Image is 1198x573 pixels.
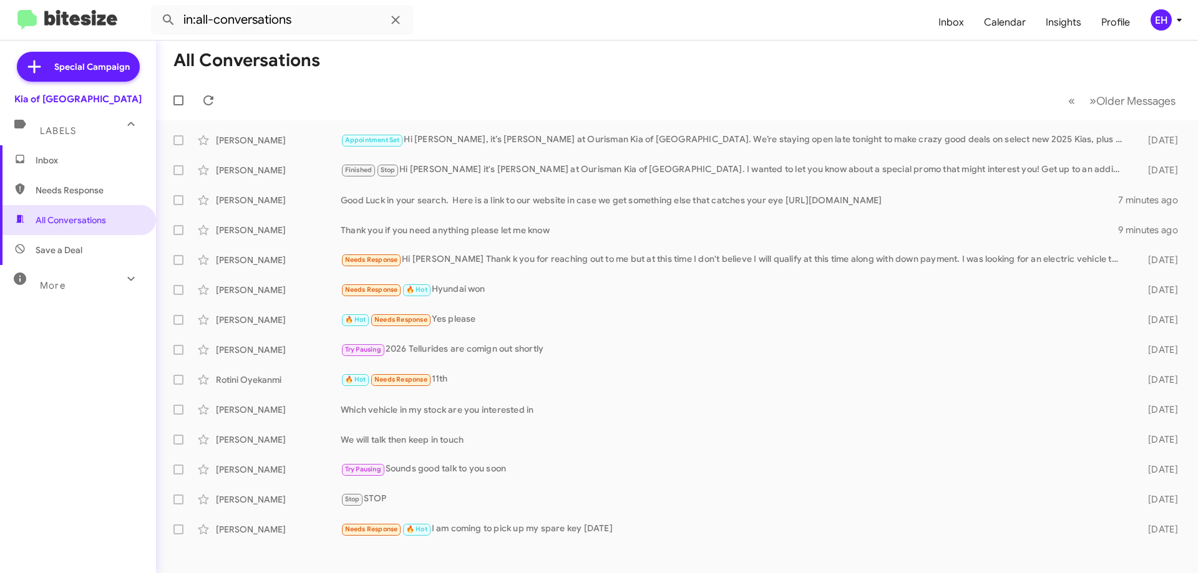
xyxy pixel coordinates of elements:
[374,375,427,383] span: Needs Response
[928,4,974,41] a: Inbox
[216,314,341,326] div: [PERSON_NAME]
[406,286,427,294] span: 🔥 Hot
[216,254,341,266] div: [PERSON_NAME]
[216,493,341,506] div: [PERSON_NAME]
[374,315,427,324] span: Needs Response
[345,465,381,473] span: Try Pausing
[345,166,373,174] span: Finished
[1089,93,1096,108] span: »
[216,194,341,206] div: [PERSON_NAME]
[345,375,366,383] span: 🔥 Hot
[216,284,341,296] div: [PERSON_NAME]
[36,214,106,226] span: All Conversations
[1128,433,1188,446] div: [DATE]
[1128,463,1188,476] div: [DATE]
[341,194,1118,206] div: Good Luck in your search. Here is a link to our website in case we get something else that catche...
[216,134,341,147] div: [PERSON_NAME]
[40,280,66,291] span: More
[345,525,398,533] span: Needs Response
[341,282,1128,297] div: Hyundai won
[40,125,76,137] span: Labels
[341,163,1128,177] div: Hi [PERSON_NAME] it's [PERSON_NAME] at Ourisman Kia of [GEOGRAPHIC_DATA]. I wanted to let you kno...
[1091,4,1140,41] a: Profile
[1151,9,1172,31] div: EH
[341,312,1128,327] div: Yes please
[341,522,1128,536] div: I am coming to pick up my spare key [DATE]
[216,403,341,416] div: [PERSON_NAME]
[1128,314,1188,326] div: [DATE]
[1128,164,1188,176] div: [DATE]
[345,345,381,354] span: Try Pausing
[341,133,1128,147] div: Hi [PERSON_NAME], it’s [PERSON_NAME] at Ourisman Kia of [GEOGRAPHIC_DATA]. We’re staying open lat...
[1061,88,1183,113] nav: Page navigation example
[1118,224,1188,236] div: 9 minutes ago
[341,342,1128,357] div: 2026 Tellurides are comign out shortly
[54,60,130,73] span: Special Campaign
[1118,194,1188,206] div: 7 minutes ago
[1128,344,1188,356] div: [DATE]
[341,433,1128,446] div: We will talk then keep in touch
[341,492,1128,506] div: STOP
[406,525,427,533] span: 🔥 Hot
[1128,284,1188,296] div: [DATE]
[216,373,341,386] div: Rotini Oyekanmi
[1128,493,1188,506] div: [DATE]
[341,462,1128,476] div: Sounds good talk to you soon
[345,136,400,144] span: Appointment Set
[1128,403,1188,416] div: [DATE]
[17,52,140,82] a: Special Campaign
[341,403,1128,416] div: Which vehicle in my stock are you interested in
[1061,88,1083,113] button: Previous
[173,51,320,70] h1: All Conversations
[1036,4,1091,41] a: Insights
[216,224,341,236] div: [PERSON_NAME]
[216,164,341,176] div: [PERSON_NAME]
[345,286,398,294] span: Needs Response
[1096,94,1176,108] span: Older Messages
[345,495,360,503] span: Stop
[341,253,1128,267] div: Hi [PERSON_NAME] Thank k you for reaching out to me but at this time I don't believe I will quali...
[216,523,341,536] div: [PERSON_NAME]
[341,372,1128,387] div: 11th
[216,463,341,476] div: [PERSON_NAME]
[1082,88,1183,113] button: Next
[381,166,396,174] span: Stop
[1128,254,1188,266] div: [DATE]
[974,4,1036,41] a: Calendar
[36,244,82,256] span: Save a Deal
[345,256,398,264] span: Needs Response
[36,154,142,166] span: Inbox
[1128,134,1188,147] div: [DATE]
[1128,373,1188,386] div: [DATE]
[36,184,142,196] span: Needs Response
[151,5,413,35] input: Search
[14,93,142,105] div: Kia of [GEOGRAPHIC_DATA]
[1128,523,1188,536] div: [DATE]
[216,344,341,356] div: [PERSON_NAME]
[1068,93,1075,108] span: «
[216,433,341,446] div: [PERSON_NAME]
[1140,9,1184,31] button: EH
[345,315,366,324] span: 🔥 Hot
[341,224,1118,236] div: Thank you if you need anything please let me know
